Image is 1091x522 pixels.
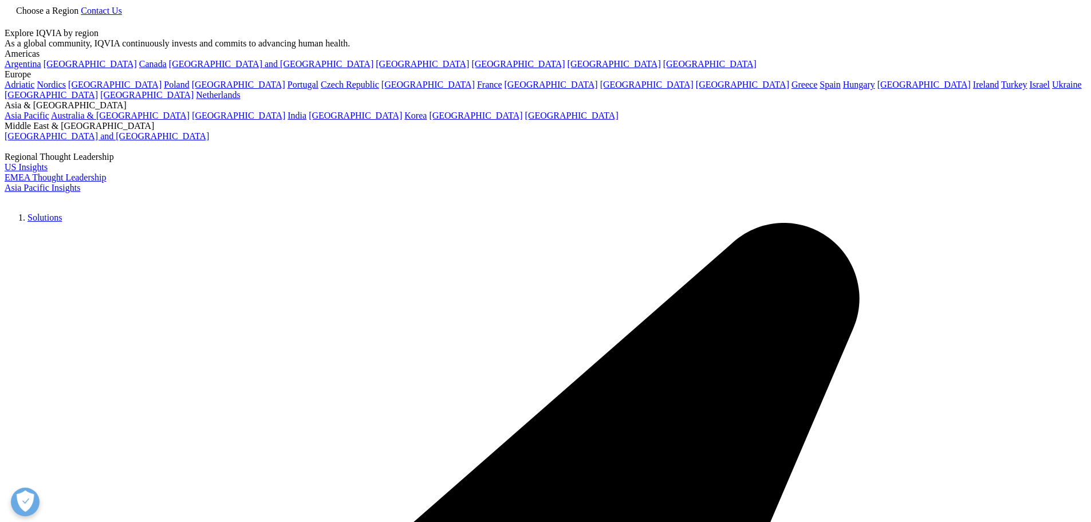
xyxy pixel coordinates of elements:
div: Asia & [GEOGRAPHIC_DATA] [5,100,1086,111]
a: [GEOGRAPHIC_DATA] [471,59,565,69]
a: [GEOGRAPHIC_DATA] [192,80,285,89]
div: Regional Thought Leadership [5,152,1086,162]
a: [GEOGRAPHIC_DATA] [600,80,694,89]
div: As a global community, IQVIA continuously invests and commits to advancing human health. [5,38,1086,49]
div: Americas [5,49,1086,59]
a: [GEOGRAPHIC_DATA] [429,111,522,120]
a: Australia & [GEOGRAPHIC_DATA] [51,111,190,120]
a: [GEOGRAPHIC_DATA] and [GEOGRAPHIC_DATA] [169,59,373,69]
a: [GEOGRAPHIC_DATA] [505,80,598,89]
a: EMEA Thought Leadership [5,172,106,182]
a: Ukraine [1052,80,1082,89]
a: [GEOGRAPHIC_DATA] [568,59,661,69]
a: [GEOGRAPHIC_DATA] [696,80,789,89]
a: Adriatic [5,80,34,89]
a: Nordics [37,80,66,89]
div: Explore IQVIA by region [5,28,1086,38]
a: [GEOGRAPHIC_DATA] [525,111,619,120]
a: [GEOGRAPHIC_DATA] [309,111,402,120]
a: [GEOGRAPHIC_DATA] [663,59,757,69]
a: Spain [820,80,840,89]
span: Choose a Region [16,6,78,15]
a: [GEOGRAPHIC_DATA] [5,90,98,100]
a: Poland [164,80,189,89]
a: Netherlands [196,90,240,100]
a: [GEOGRAPHIC_DATA] [192,111,285,120]
a: France [477,80,502,89]
a: [GEOGRAPHIC_DATA] [44,59,137,69]
a: US Insights [5,162,48,172]
a: Canada [139,59,167,69]
a: Czech Republic [321,80,379,89]
a: [GEOGRAPHIC_DATA] and [GEOGRAPHIC_DATA] [5,131,209,141]
a: [GEOGRAPHIC_DATA] [376,59,469,69]
a: Asia Pacific [5,111,49,120]
a: Contact Us [81,6,122,15]
a: Solutions [27,213,62,222]
a: India [287,111,306,120]
a: Argentina [5,59,41,69]
a: [GEOGRAPHIC_DATA] [68,80,162,89]
div: Europe [5,69,1086,80]
a: Korea [404,111,427,120]
button: Abrir preferências [11,488,40,516]
a: [GEOGRAPHIC_DATA] [100,90,194,100]
a: Greece [791,80,817,89]
a: Israel [1030,80,1050,89]
a: Portugal [287,80,318,89]
a: [GEOGRAPHIC_DATA] [381,80,475,89]
a: Turkey [1001,80,1027,89]
a: Asia Pacific Insights [5,183,80,193]
div: Middle East & [GEOGRAPHIC_DATA] [5,121,1086,131]
a: Hungary [843,80,875,89]
a: [GEOGRAPHIC_DATA] [877,80,971,89]
a: Ireland [973,80,999,89]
